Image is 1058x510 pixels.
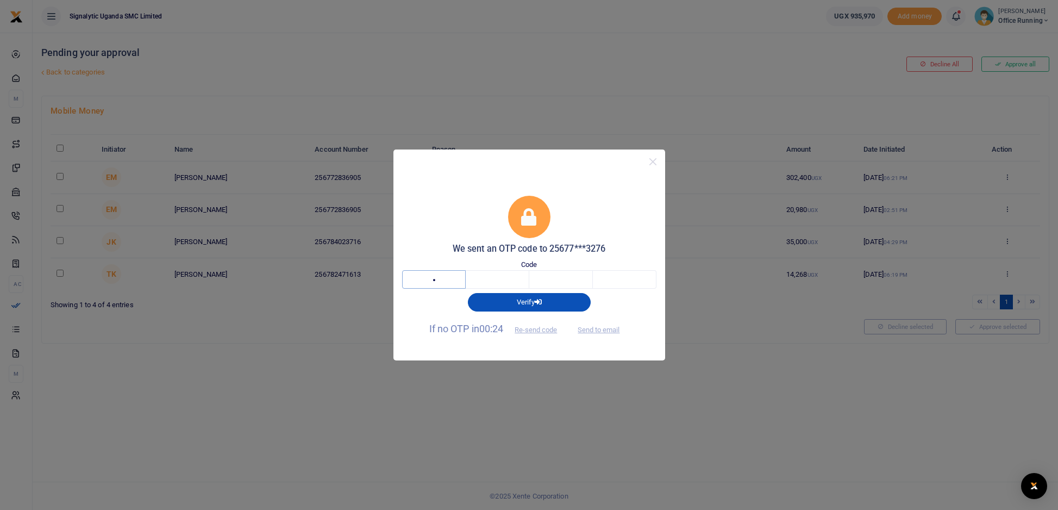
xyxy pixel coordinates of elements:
span: 00:24 [479,323,504,334]
label: Code [521,259,537,270]
div: Open Intercom Messenger [1021,473,1047,499]
button: Close [645,154,661,170]
span: If no OTP in [429,323,567,334]
h5: We sent an OTP code to 25677***3276 [402,244,656,254]
button: Verify [468,293,591,312]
